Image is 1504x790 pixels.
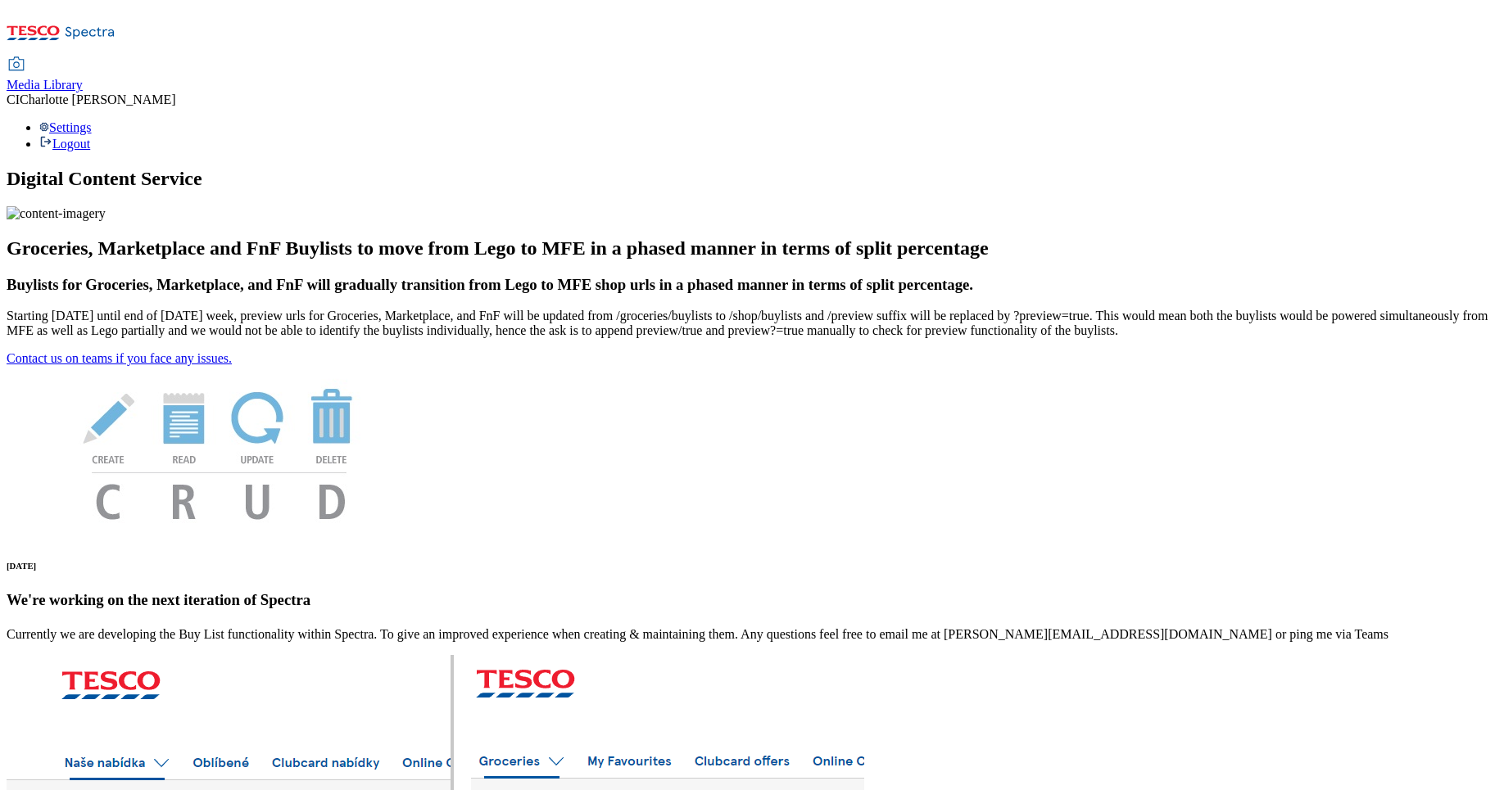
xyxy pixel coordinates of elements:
h2: Groceries, Marketplace and FnF Buylists to move from Lego to MFE in a phased manner in terms of s... [7,237,1497,260]
img: content-imagery [7,206,106,221]
a: Logout [39,137,90,151]
h3: Buylists for Groceries, Marketplace, and FnF will gradually transition from Lego to MFE shop urls... [7,276,1497,294]
a: Media Library [7,58,83,93]
img: News Image [7,366,433,537]
p: Starting [DATE] until end of [DATE] week, preview urls for Groceries, Marketplace, and FnF will b... [7,309,1497,338]
span: CI [7,93,20,106]
h1: Digital Content Service [7,168,1497,190]
h3: We're working on the next iteration of Spectra [7,591,1497,609]
span: Charlotte [PERSON_NAME] [20,93,176,106]
h6: [DATE] [7,561,1497,571]
span: Media Library [7,78,83,92]
p: Currently we are developing the Buy List functionality within Spectra. To give an improved experi... [7,627,1497,642]
a: Contact us on teams if you face any issues. [7,351,232,365]
a: Settings [39,120,92,134]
